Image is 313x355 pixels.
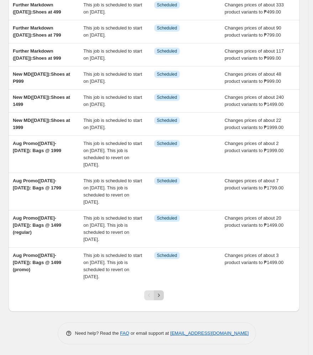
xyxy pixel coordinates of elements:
[83,71,142,84] span: This job is scheduled to start on [DATE].
[157,253,177,258] span: Scheduled
[13,25,61,38] span: Further Markdown ([DATE]):Shoes at 799
[83,118,142,130] span: This job is scheduled to start on [DATE].
[157,71,177,77] span: Scheduled
[83,25,142,38] span: This job is scheduled to start on [DATE].
[225,2,284,15] span: Changes prices of about 333 product variants to ₱499.00
[157,48,177,54] span: Scheduled
[225,178,284,190] span: Changes prices of about 7 product variants to ₱1799.00
[83,48,142,61] span: This job is scheduled to start on [DATE].
[83,178,142,205] span: This job is scheduled to start on [DATE]. This job is scheduled to revert on [DATE].
[157,141,177,146] span: Scheduled
[157,2,177,8] span: Scheduled
[225,95,284,107] span: Changes prices of about 240 product variants to ₱1499.00
[129,330,170,336] span: or email support at
[157,95,177,100] span: Scheduled
[225,71,281,84] span: Changes prices of about 48 product variants to ₱999.00
[144,290,164,300] nav: Pagination
[154,290,164,300] button: Next
[157,178,177,184] span: Scheduled
[225,215,284,228] span: Changes prices of about 20 product variants to ₱1499.00
[13,178,61,190] span: Aug Promo([DATE]-[DATE]): Bags @ 1799
[157,215,177,221] span: Scheduled
[13,118,70,130] span: New MD([DATE]):Shoes at 1999
[13,141,61,153] span: Aug Promo([DATE]-[DATE]): Bags @ 1999
[13,71,70,84] span: New MD([DATE]):Shoes at P999
[225,48,284,61] span: Changes prices of about 117 product variants to ₱999.00
[83,253,142,279] span: This job is scheduled to start on [DATE]. This job is scheduled to revert on [DATE].
[13,253,61,272] span: Aug Promo([DATE]-[DATE]): Bags @ 1499 (promo)
[157,118,177,123] span: Scheduled
[120,330,129,336] a: FAQ
[75,330,120,336] span: Need help? Read the
[83,95,142,107] span: This job is scheduled to start on [DATE].
[157,25,177,31] span: Scheduled
[13,2,61,15] span: Further Markdown ([DATE]):Shoes at 499
[225,141,284,153] span: Changes prices of about 2 product variants to ₱1999.00
[225,25,281,38] span: Changes prices of about 90 product variants to ₱799.00
[13,95,70,107] span: New MD([DATE]):Shoes at 1499
[83,215,142,242] span: This job is scheduled to start on [DATE]. This job is scheduled to revert on [DATE].
[225,253,284,265] span: Changes prices of about 3 product variants to ₱1499.00
[83,141,142,167] span: This job is scheduled to start on [DATE]. This job is scheduled to revert on [DATE].
[13,48,61,61] span: Further Markdown ([DATE]):Shoes at 999
[170,330,249,336] a: [EMAIL_ADDRESS][DOMAIN_NAME]
[13,215,61,235] span: Aug Promo([DATE]-[DATE]): Bags @ 1499 (regular)
[225,118,284,130] span: Changes prices of about 22 product variants to ₱1999.00
[83,2,142,15] span: This job is scheduled to start on [DATE].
